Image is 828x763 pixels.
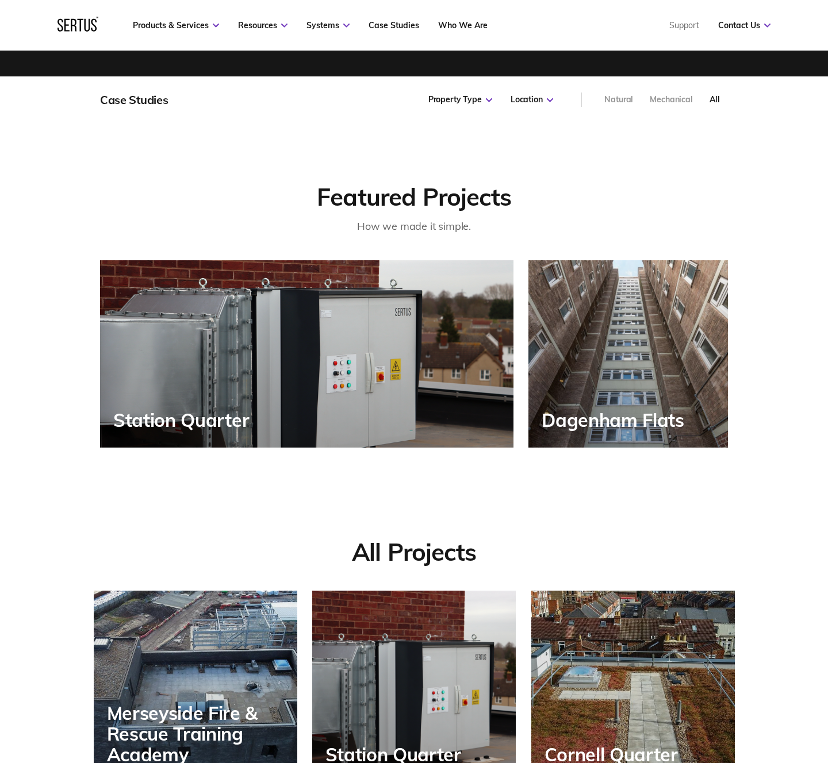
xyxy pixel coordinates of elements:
a: Support [669,20,699,30]
a: Products & Services [133,20,219,30]
a: Who We Are [438,20,488,30]
div: How we made it simple. [100,218,728,235]
a: Resources [238,20,287,30]
div: All Projects [94,537,735,568]
div: Dagenham Flats [542,410,690,430]
a: Station Quarter [100,260,513,448]
div: Natural [604,94,633,106]
a: Case Studies [369,20,419,30]
div: All [710,94,720,106]
div: Station Quarter [113,410,255,430]
div: Mechanical [650,94,693,106]
a: Dagenham Flats [528,260,728,448]
div: Location [511,94,553,106]
a: Contact Us [718,20,770,30]
div: Property Type [428,94,492,106]
a: Systems [306,20,350,30]
div: Featured Projects [100,182,728,213]
div: Case Studies [100,93,168,107]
